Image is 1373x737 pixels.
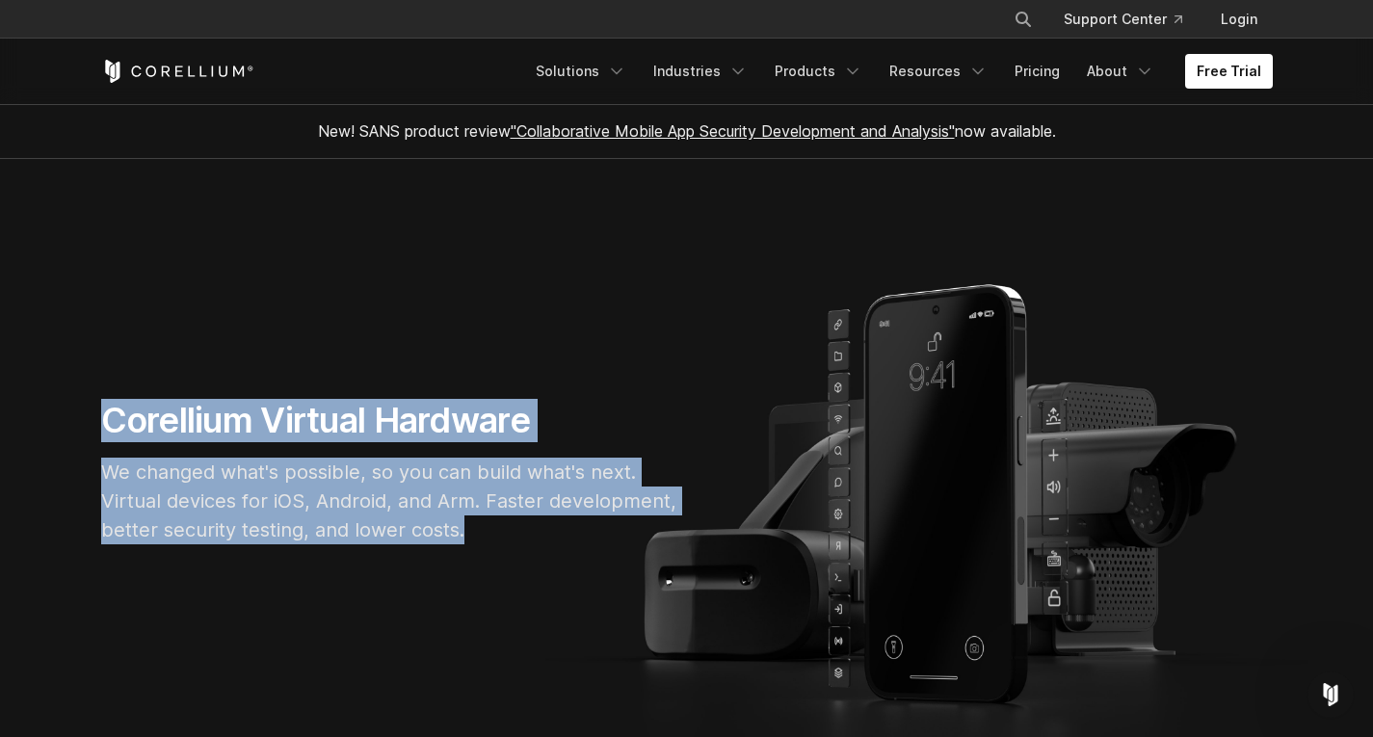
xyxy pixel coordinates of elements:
a: Support Center [1048,2,1198,37]
a: Pricing [1003,54,1071,89]
a: About [1075,54,1166,89]
a: Resources [878,54,999,89]
a: Solutions [524,54,638,89]
a: "Collaborative Mobile App Security Development and Analysis" [511,121,955,141]
div: Navigation Menu [990,2,1273,37]
a: Login [1205,2,1273,37]
a: Products [763,54,874,89]
p: We changed what's possible, so you can build what's next. Virtual devices for iOS, Android, and A... [101,458,679,544]
h1: Corellium Virtual Hardware [101,399,679,442]
a: Free Trial [1185,54,1273,89]
a: Corellium Home [101,60,254,83]
div: Navigation Menu [524,54,1273,89]
iframe: Intercom live chat [1307,671,1354,718]
a: Industries [642,54,759,89]
button: Search [1006,2,1041,37]
span: New! SANS product review now available. [318,121,1056,141]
